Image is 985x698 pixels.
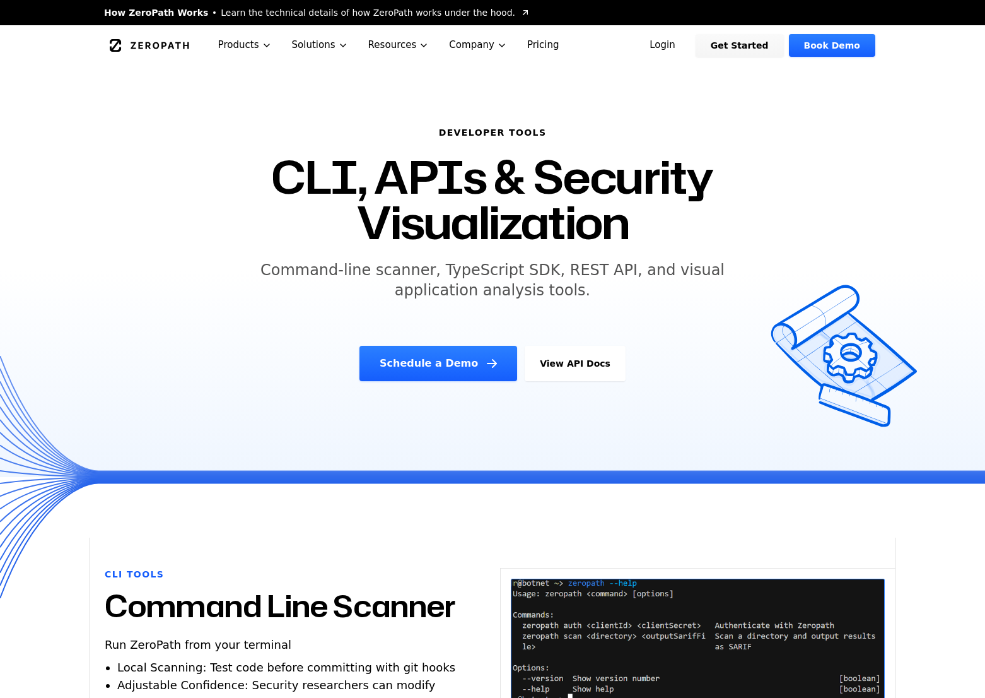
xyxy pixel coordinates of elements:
[185,154,800,245] h1: CLI, APIs & Security Visualization
[208,25,282,65] button: Products
[104,6,208,19] span: How ZeroPath Works
[104,6,530,19] a: How ZeroPath WorksLearn the technical details of how ZeroPath works under the hood.
[525,346,626,381] a: View API Docs
[634,34,691,57] a: Login
[221,6,515,19] span: Learn the technical details of how ZeroPath works under the hood.
[89,25,896,65] nav: Global
[105,636,291,654] p: Run ZeroPath from your terminal
[105,568,164,581] h6: CLI Tools
[359,346,517,381] a: Schedule a Demo
[105,591,456,621] h2: Command Line Scanner
[696,34,784,57] a: Get Started
[358,25,440,65] button: Resources
[517,25,569,65] a: Pricing
[789,34,875,57] a: Book Demo
[250,260,735,300] h5: Command-line scanner, TypeScript SDK, REST API, and visual application analysis tools.
[439,25,517,65] button: Company
[117,661,455,674] span: Local Scanning: Test code before committing with git hooks
[185,126,800,139] h6: Developer Tools
[282,25,358,65] button: Solutions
